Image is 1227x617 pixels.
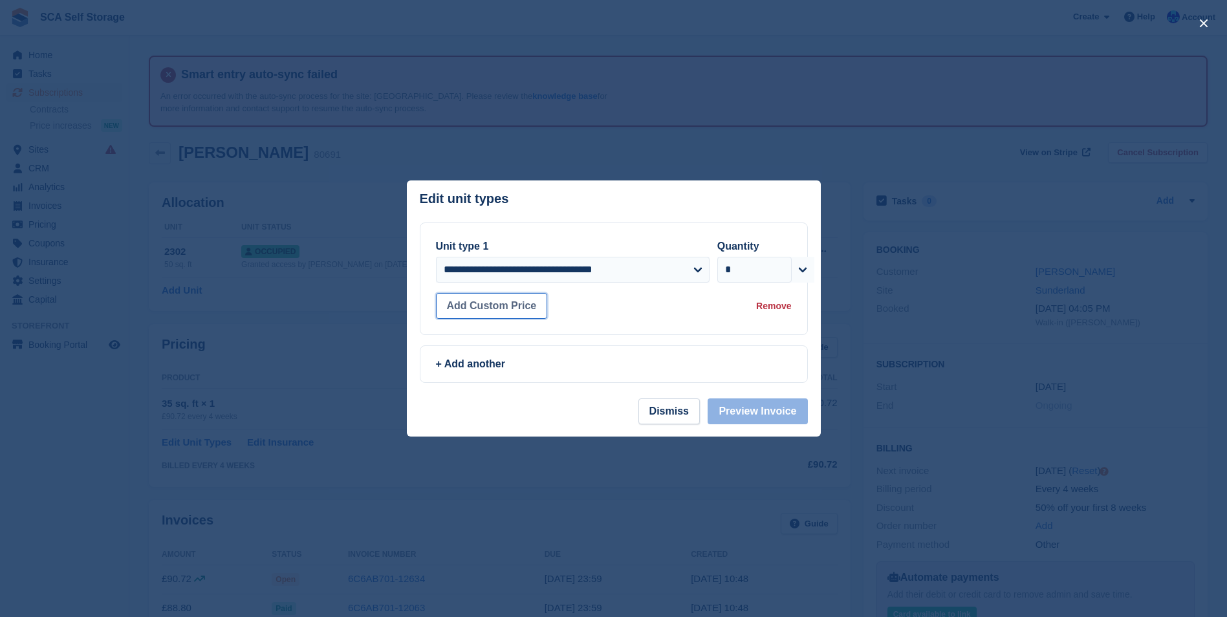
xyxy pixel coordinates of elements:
[420,345,808,383] a: + Add another
[717,241,759,252] label: Quantity
[756,299,791,313] div: Remove
[436,241,489,252] label: Unit type 1
[436,356,792,372] div: + Add another
[1193,13,1214,34] button: close
[708,398,807,424] button: Preview Invoice
[420,191,509,206] p: Edit unit types
[638,398,700,424] button: Dismiss
[436,293,548,319] button: Add Custom Price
